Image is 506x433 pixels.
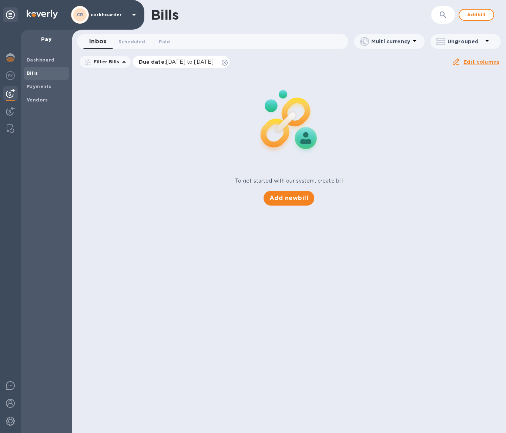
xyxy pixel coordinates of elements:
b: Bills [27,70,38,76]
span: Scheduled [118,38,145,46]
u: Edit columns [463,59,499,65]
img: Logo [27,10,58,19]
div: Unpin categories [3,7,18,22]
span: Add new bill [269,194,308,203]
p: To get started with our system, create bill [235,177,343,185]
div: Due date:[DATE] to [DATE] [133,56,230,68]
span: Add bill [465,10,487,19]
span: Inbox [89,36,107,47]
span: Paid [159,38,170,46]
h1: Bills [151,7,178,23]
img: Foreign exchange [6,71,15,80]
p: corkhoarder [91,12,128,17]
p: Due date : [139,58,218,66]
span: [DATE] to [DATE] [166,59,214,65]
b: Dashboard [27,57,55,63]
p: Filter Bills [91,59,120,65]
p: Multi currency [371,38,410,45]
b: Payments [27,84,51,89]
p: Ungrouped [448,38,483,45]
p: Pay [27,36,66,43]
button: Addbill [459,9,494,21]
b: Vendors [27,97,48,103]
b: CR [77,12,84,17]
button: Add newbill [264,191,314,206]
